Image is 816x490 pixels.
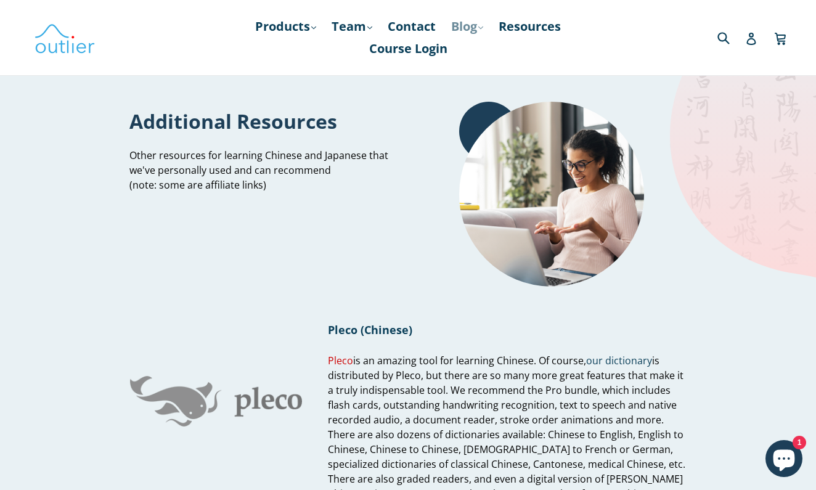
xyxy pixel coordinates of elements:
a: Resources [492,15,567,38]
img: Outlier Linguistics [34,20,96,55]
a: Products [249,15,322,38]
a: Blog [445,15,489,38]
a: Pleco [328,354,353,368]
input: Search [714,25,748,50]
h1: Pleco (Chinese) [328,322,686,337]
a: Team [325,15,378,38]
a: Contact [381,15,442,38]
a: Course Login [363,38,454,60]
h1: Additional Resources [129,108,399,134]
a: our dictionary [586,354,652,368]
span: Other resources for learning Chinese and Japanese that we've personally used and can recommend (n... [129,149,388,192]
inbox-online-store-chat: Shopify online store chat [762,440,806,480]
